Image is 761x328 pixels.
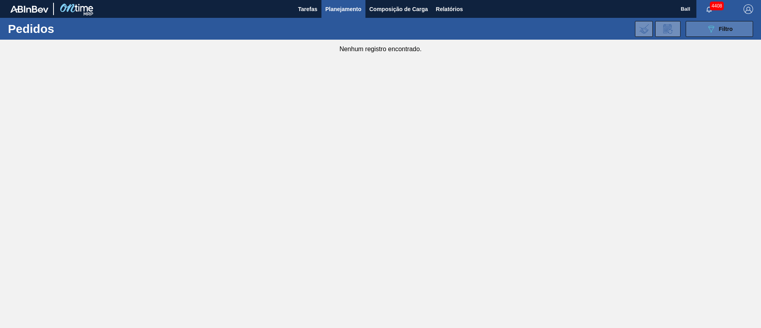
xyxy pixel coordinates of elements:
h1: Pedidos [8,24,126,33]
span: Relatórios [436,4,463,14]
img: Logout [744,4,753,14]
div: Importar Negociações dos Pedidos [635,21,653,37]
span: 4408 [710,2,724,10]
button: Filtro [686,21,753,37]
span: Filtro [719,26,733,32]
div: Solicitação de Revisão de Pedidos [655,21,681,37]
span: Composição de Carga [369,4,428,14]
img: TNhmsLtSVTkK8tSr43FrP2fwEKptu5GPRR3wAAAABJRU5ErkJggg== [10,6,48,13]
span: Planejamento [325,4,361,14]
button: Notificações [696,4,722,15]
span: Tarefas [298,4,317,14]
